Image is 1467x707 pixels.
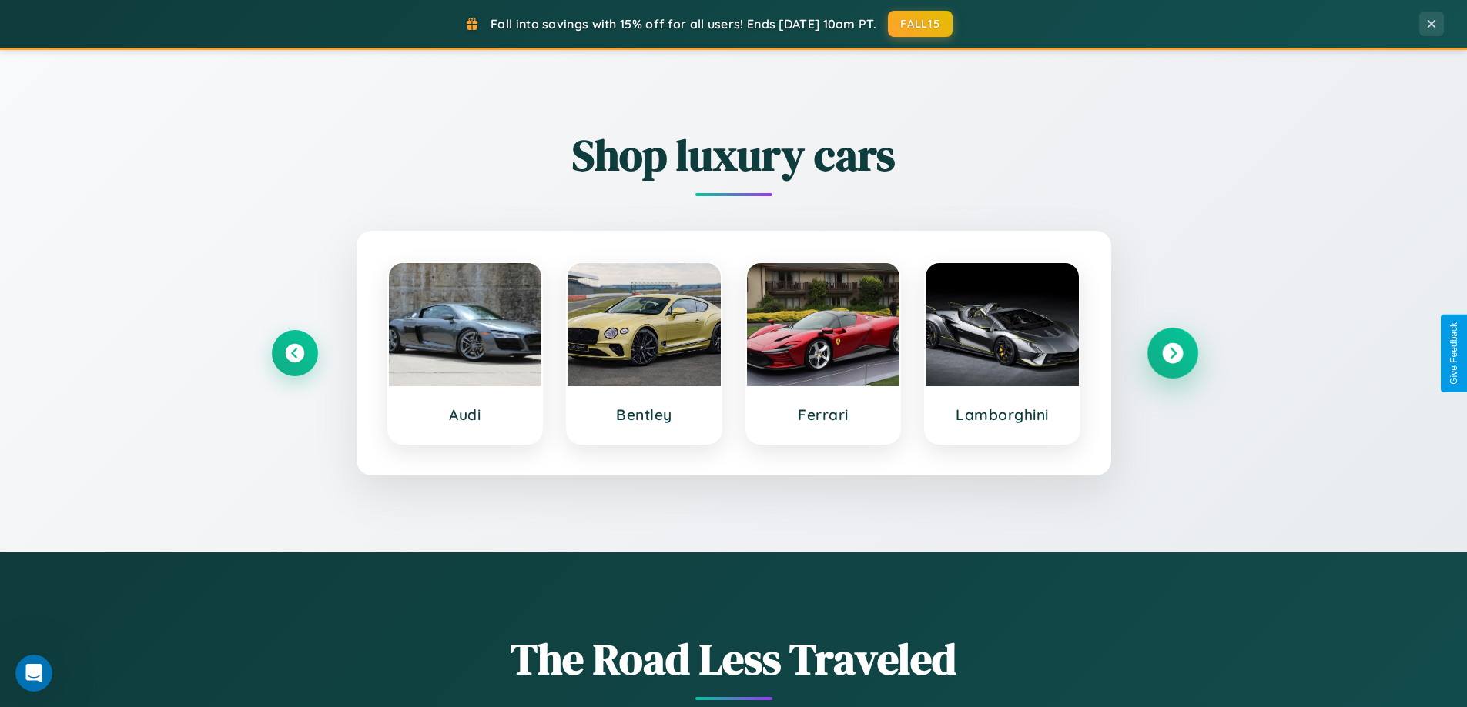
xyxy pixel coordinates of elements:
[1449,322,1459,385] div: Give Feedback
[404,405,527,424] h3: Audi
[583,405,705,424] h3: Bentley
[15,655,52,692] iframe: Intercom live chat
[941,405,1063,424] h3: Lamborghini
[491,16,876,32] span: Fall into savings with 15% off for all users! Ends [DATE] 10am PT.
[888,11,953,37] button: FALL15
[762,405,885,424] h3: Ferrari
[272,125,1196,185] h2: Shop luxury cars
[272,629,1196,689] h1: The Road Less Traveled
